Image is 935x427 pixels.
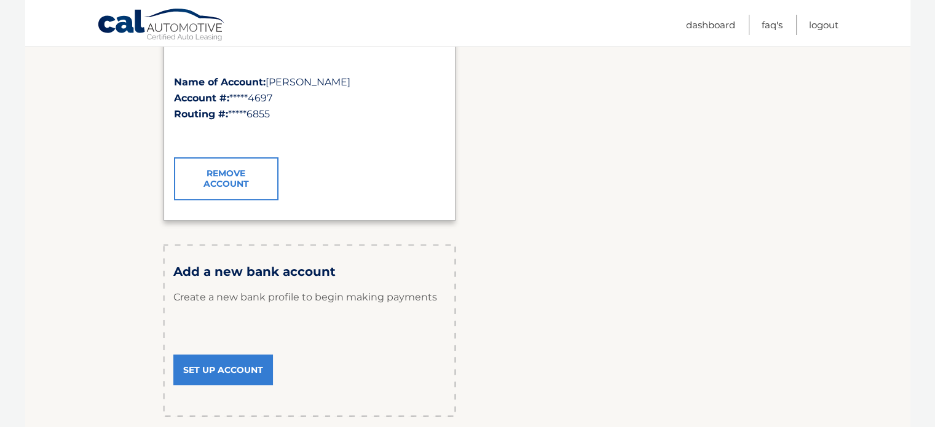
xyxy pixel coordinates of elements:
[174,157,278,200] a: Remove Account
[173,279,446,316] p: Create a new bank profile to begin making payments
[173,355,273,385] a: Set Up Account
[173,264,446,280] h3: Add a new bank account
[174,92,229,104] strong: Account #:
[174,108,228,120] strong: Routing #:
[97,8,226,44] a: Cal Automotive
[809,15,838,35] a: Logout
[174,129,182,141] span: ✓
[174,76,266,88] strong: Name of Account:
[762,15,783,35] a: FAQ's
[266,76,350,88] span: [PERSON_NAME]
[686,15,735,35] a: Dashboard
